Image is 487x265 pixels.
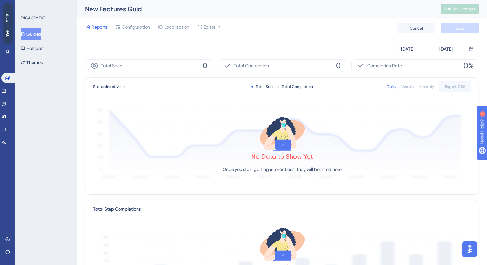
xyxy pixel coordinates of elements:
[93,205,141,213] div: Total Step Completions
[223,166,342,173] p: Once you start getting interactions, they will be listed here
[401,45,414,53] div: [DATE]
[455,26,464,31] span: Save
[91,23,108,31] span: Reports
[277,84,313,89] div: Total Completion
[101,62,122,70] span: Total Seen
[106,84,121,89] span: Inactive
[21,57,43,68] button: Themes
[444,6,475,12] span: Publish Changes
[80,30,88,35] span: Step
[94,48,108,53] span: Settings
[6,28,60,37] span: New Features Guid
[28,48,39,53] div: 150091
[21,67,106,72] span: 1. Step-1
[410,26,423,31] span: Cancel
[6,46,24,54] div: Guide ID:
[203,61,207,71] span: 0
[164,23,189,31] span: Localization
[441,4,479,14] button: Publish Changes
[439,45,453,53] div: [DATE]
[439,81,471,92] button: Export CSV
[460,240,479,259] iframe: UserGuiding AI Assistant Launcher
[419,84,434,89] div: Monthly
[21,15,45,21] div: ENGAGEMENT
[21,43,44,54] button: Hotspots
[367,62,402,70] span: Completion Rate
[45,3,47,8] div: 1
[204,23,215,31] span: Editor
[445,84,465,89] span: Export CSV
[15,2,40,9] span: Need Help?
[441,23,479,33] button: Save
[65,27,95,37] button: Step
[3,2,24,12] button: Back
[21,28,41,40] button: Guides
[387,84,396,89] div: Daily
[122,23,150,31] span: Configuration
[463,61,474,71] span: 0%
[251,84,275,89] div: Total Seen
[85,5,425,14] div: New Features Guid
[336,61,341,71] span: 0
[13,5,21,10] span: Back
[86,45,108,55] button: Settings
[93,84,121,89] span: Status:
[397,23,435,33] button: Cancel
[401,84,414,89] div: Weekly
[251,152,313,161] div: No Data to Show Yet
[234,62,269,70] span: Total Completion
